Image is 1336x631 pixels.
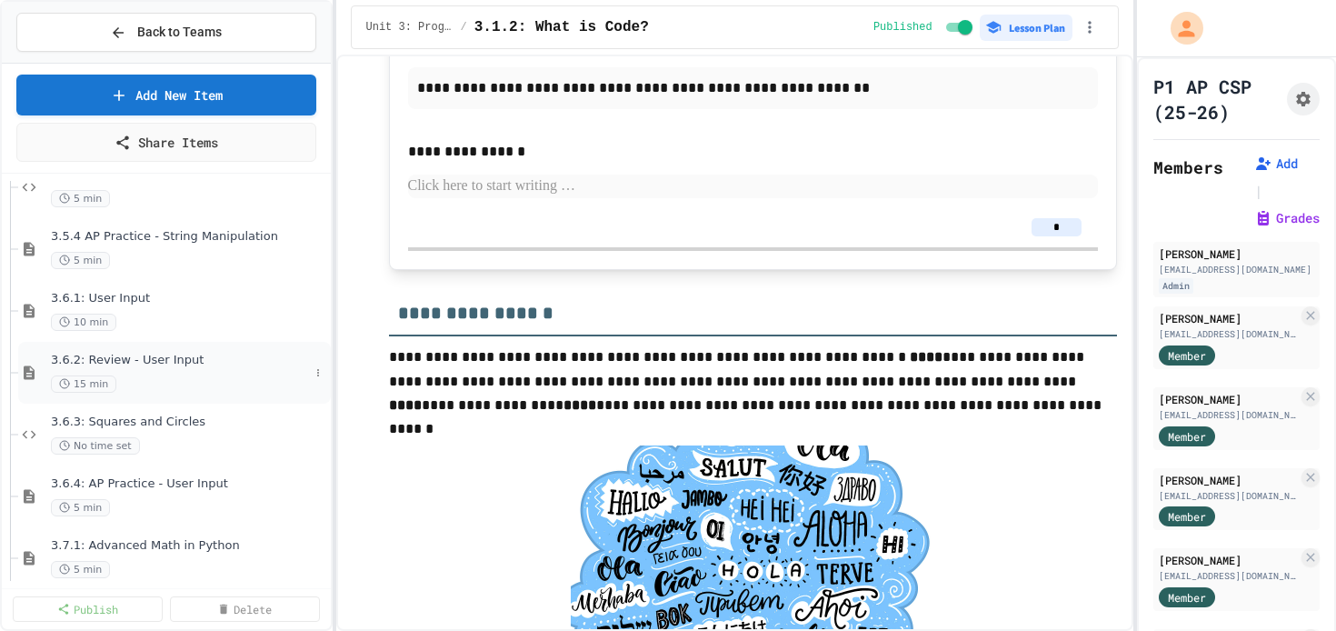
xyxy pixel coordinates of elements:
a: Add New Item [16,75,316,115]
span: 5 min [51,561,110,578]
div: Content is published and visible to students [873,16,976,38]
div: [EMAIL_ADDRESS][DOMAIN_NAME] [1159,327,1298,341]
button: Grades [1254,209,1320,227]
div: My Account [1152,7,1208,49]
div: [PERSON_NAME] [1159,245,1314,262]
a: Publish [13,596,163,622]
a: Delete [170,596,320,622]
span: Member [1168,508,1206,525]
span: 5 min [51,499,110,516]
span: Member [1168,428,1206,445]
button: More options [309,364,327,382]
div: [EMAIL_ADDRESS][DOMAIN_NAME] [1159,569,1298,583]
span: 5 min [51,190,110,207]
span: 3.7.1: Advanced Math in Python [51,538,327,554]
div: [PERSON_NAME] [1159,310,1298,326]
h2: Members [1153,155,1223,180]
span: No time set [51,437,140,455]
div: [EMAIL_ADDRESS][DOMAIN_NAME] [1159,408,1298,422]
a: Share Items [16,123,316,162]
span: 3.6.2: Review - User Input [51,353,309,368]
div: [PERSON_NAME] [1159,552,1298,568]
span: 3.6.1: User Input [51,291,327,306]
span: | [1254,180,1263,202]
span: Unit 3: Programming in Python [366,20,454,35]
div: [EMAIL_ADDRESS][DOMAIN_NAME] [1159,263,1314,276]
span: 3.6.4: AP Practice - User Input [51,476,327,492]
button: Assignment Settings [1287,83,1320,115]
span: 3.1.2: What is Code? [474,16,649,38]
span: Member [1168,589,1206,606]
div: [EMAIL_ADDRESS][DOMAIN_NAME] [1159,489,1298,503]
button: Back to Teams [16,13,316,52]
span: 3.6.3: Squares and Circles [51,415,327,430]
span: / [461,20,467,35]
span: Member [1168,347,1206,364]
div: [PERSON_NAME] [1159,391,1298,407]
span: 15 min [51,376,116,393]
button: Lesson Plan [980,15,1072,41]
div: Admin [1159,278,1193,294]
span: 3.5.4 AP Practice - String Manipulation [51,229,327,245]
span: 10 min [51,314,116,331]
span: 5 min [51,252,110,269]
h1: P1 AP CSP (25-26) [1153,74,1280,125]
span: Published [873,20,932,35]
span: Back to Teams [137,23,222,42]
button: Add [1254,155,1298,173]
div: [PERSON_NAME] [1159,472,1298,488]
